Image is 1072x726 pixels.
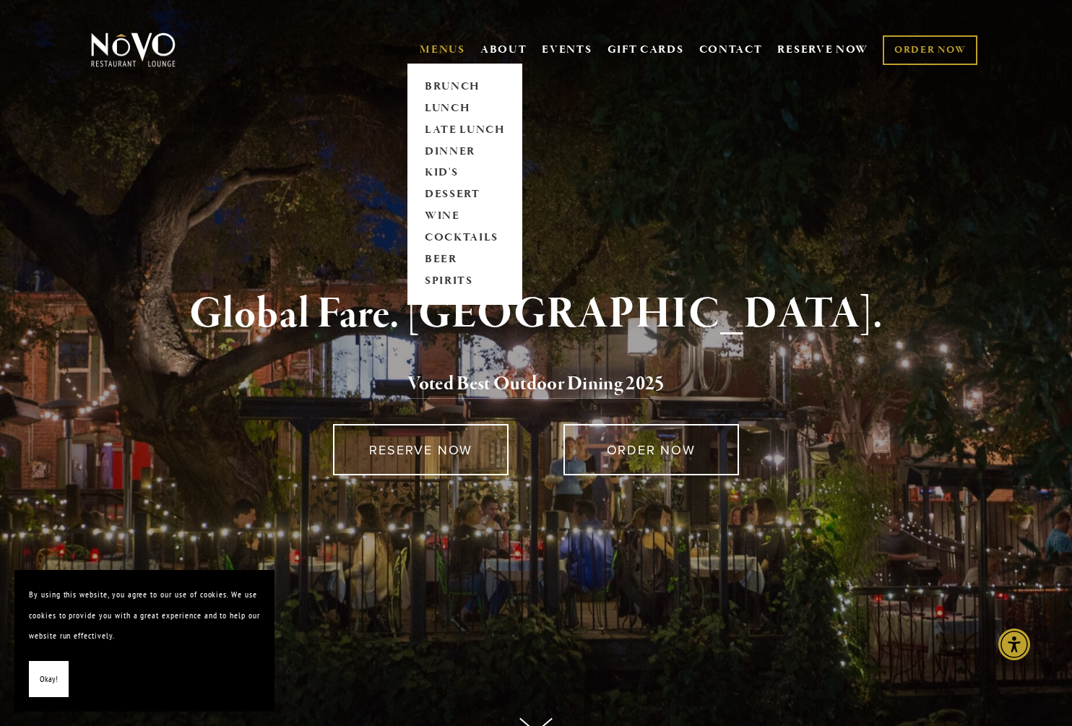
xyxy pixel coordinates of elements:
[14,570,275,712] section: Cookie banner
[699,36,763,64] a: CONTACT
[189,287,882,342] strong: Global Fare. [GEOGRAPHIC_DATA].
[608,36,684,64] a: GIFT CARDS
[563,424,739,475] a: ORDER NOW
[40,669,58,690] span: Okay!
[777,36,868,64] a: RESERVE NOW
[88,32,178,68] img: Novo Restaurant &amp; Lounge
[407,371,654,399] a: Voted Best Outdoor Dining 202
[420,271,510,293] a: SPIRITS
[542,43,592,57] a: EVENTS
[115,369,957,399] h2: 5
[29,584,260,647] p: By using this website, you agree to our use of cookies. We use cookies to provide you with a grea...
[480,43,527,57] a: ABOUT
[998,628,1030,660] div: Accessibility Menu
[420,206,510,228] a: WINE
[29,661,69,698] button: Okay!
[420,163,510,184] a: KID'S
[420,98,510,119] a: LUNCH
[420,76,510,98] a: BRUNCH
[420,141,510,163] a: DINNER
[420,119,510,141] a: LATE LUNCH
[420,249,510,271] a: BEER
[883,35,977,65] a: ORDER NOW
[420,184,510,206] a: DESSERT
[420,43,465,57] a: MENUS
[333,424,509,475] a: RESERVE NOW
[420,228,510,249] a: COCKTAILS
